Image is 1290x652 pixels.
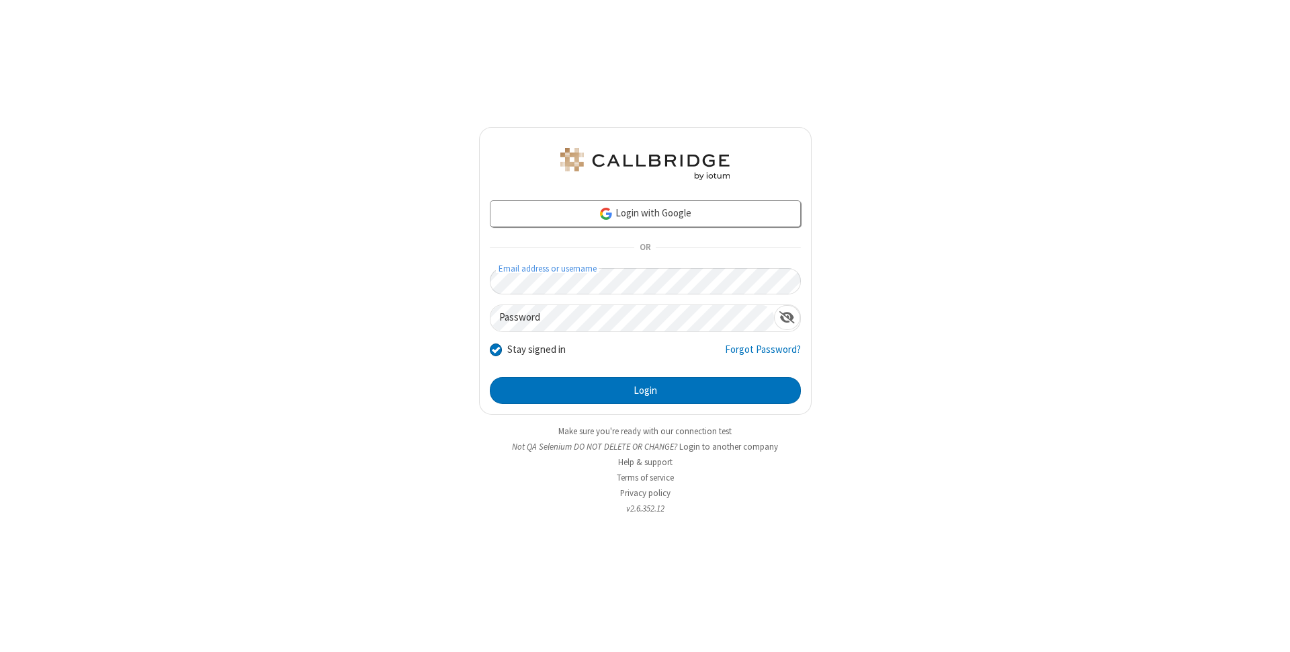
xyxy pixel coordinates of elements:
img: google-icon.png [599,206,613,221]
a: Forgot Password? [725,342,801,368]
div: Show password [774,305,800,330]
a: Terms of service [617,472,674,483]
a: Login with Google [490,200,801,227]
input: Email address or username [490,268,801,294]
a: Help & support [618,456,673,468]
button: Login to another company [679,440,778,453]
li: v2.6.352.12 [479,502,812,515]
a: Privacy policy [620,487,671,499]
li: Not QA Selenium DO NOT DELETE OR CHANGE? [479,440,812,453]
span: OR [634,239,656,257]
button: Login [490,377,801,404]
label: Stay signed in [507,342,566,358]
input: Password [490,305,774,331]
img: QA Selenium DO NOT DELETE OR CHANGE [558,148,732,180]
a: Make sure you're ready with our connection test [558,425,732,437]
